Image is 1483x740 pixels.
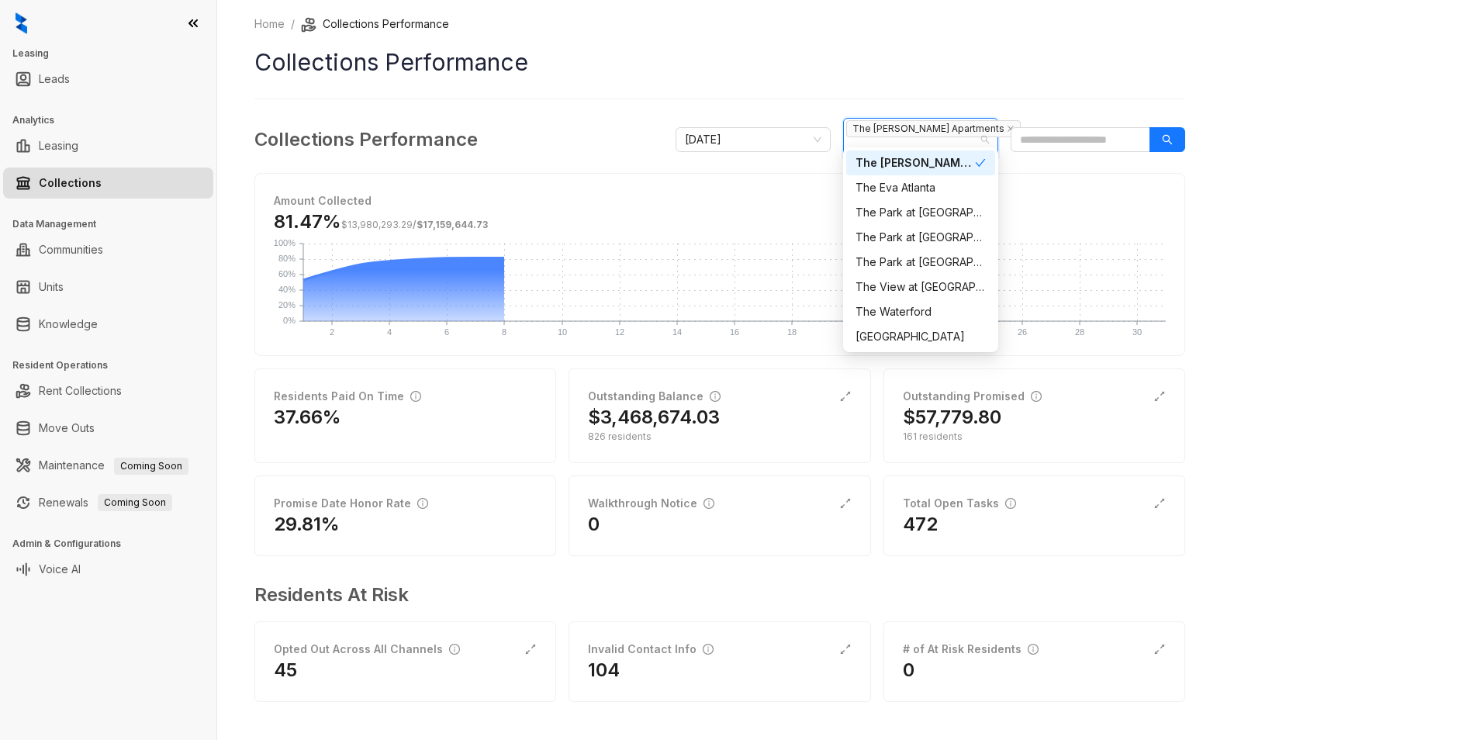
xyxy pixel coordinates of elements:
[588,512,600,537] h2: 0
[846,175,995,200] div: The Eva Atlanta
[1132,327,1142,337] text: 30
[341,219,413,230] span: $13,980,293.29
[856,154,975,171] div: The [PERSON_NAME] Apartments
[588,430,851,444] div: 826 residents
[730,327,739,337] text: 16
[903,641,1039,658] div: # of At Risk Residents
[274,658,297,683] h2: 45
[274,238,296,247] text: 100%
[710,391,721,402] span: info-circle
[903,430,1166,444] div: 161 residents
[1007,125,1015,133] span: close
[588,405,720,430] h2: $3,468,674.03
[839,643,852,655] span: expand-alt
[903,658,914,683] h2: 0
[1075,327,1084,337] text: 28
[588,658,620,683] h2: 104
[856,254,986,271] div: The Park at [GEOGRAPHIC_DATA]
[839,497,852,510] span: expand-alt
[12,537,216,551] h3: Admin & Configurations
[903,405,1001,430] h2: $57,779.80
[856,278,986,296] div: The View at [GEOGRAPHIC_DATA]
[846,150,995,175] div: The Bailey Apartments
[1153,497,1166,510] span: expand-alt
[278,300,296,309] text: 20%
[274,209,488,234] h3: 81.47%
[846,200,995,225] div: The Park at Murano
[39,234,103,265] a: Communities
[274,495,428,512] div: Promise Date Honor Rate
[846,250,995,275] div: The Park at Veneto
[387,327,392,337] text: 4
[685,128,821,151] span: October 2025
[3,168,213,199] li: Collections
[856,229,986,246] div: The Park at [GEOGRAPHIC_DATA]
[1153,643,1166,655] span: expand-alt
[274,641,460,658] div: Opted Out Across All Channels
[502,327,506,337] text: 8
[615,327,624,337] text: 12
[856,328,986,345] div: [GEOGRAPHIC_DATA]
[274,388,421,405] div: Residents Paid On Time
[39,130,78,161] a: Leasing
[12,358,216,372] h3: Resident Operations
[3,554,213,585] li: Voice AI
[3,309,213,340] li: Knowledge
[839,390,852,403] span: expand-alt
[444,327,449,337] text: 6
[98,494,172,511] span: Coming Soon
[975,157,986,168] span: check
[903,512,938,537] h2: 472
[3,375,213,406] li: Rent Collections
[588,495,714,512] div: Walkthrough Notice
[291,16,295,33] li: /
[39,413,95,444] a: Move Outs
[1031,391,1042,402] span: info-circle
[846,324,995,349] div: Vantage Oak Park
[254,45,1185,80] h1: Collections Performance
[1005,498,1016,509] span: info-circle
[16,12,27,34] img: logo
[787,327,797,337] text: 18
[274,512,340,537] h2: 29.81%
[524,643,537,655] span: expand-alt
[703,498,714,509] span: info-circle
[3,450,213,481] li: Maintenance
[417,219,488,230] span: $17,159,644.73
[846,299,995,324] div: The Waterford
[1018,327,1027,337] text: 26
[274,194,372,207] strong: Amount Collected
[39,168,102,199] a: Collections
[3,271,213,303] li: Units
[449,644,460,655] span: info-circle
[39,554,81,585] a: Voice AI
[588,641,714,658] div: Invalid Contact Info
[39,487,172,518] a: RenewalsComing Soon
[417,498,428,509] span: info-circle
[3,130,213,161] li: Leasing
[278,269,296,278] text: 60%
[410,391,421,402] span: info-circle
[856,204,986,221] div: The Park at [GEOGRAPHIC_DATA]
[1153,390,1166,403] span: expand-alt
[588,388,721,405] div: Outstanding Balance
[12,217,216,231] h3: Data Management
[114,458,188,475] span: Coming Soon
[251,16,288,33] a: Home
[341,219,488,230] span: /
[254,126,478,154] h3: Collections Performance
[672,327,682,337] text: 14
[278,285,296,294] text: 40%
[558,327,567,337] text: 10
[39,64,70,95] a: Leads
[254,581,1173,609] h3: Residents At Risk
[12,47,216,61] h3: Leasing
[278,254,296,263] text: 80%
[846,225,995,250] div: The Park at Positano
[703,644,714,655] span: info-circle
[903,388,1042,405] div: Outstanding Promised
[1162,134,1173,145] span: search
[846,120,1021,137] span: The [PERSON_NAME] Apartments
[3,64,213,95] li: Leads
[1028,644,1039,655] span: info-circle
